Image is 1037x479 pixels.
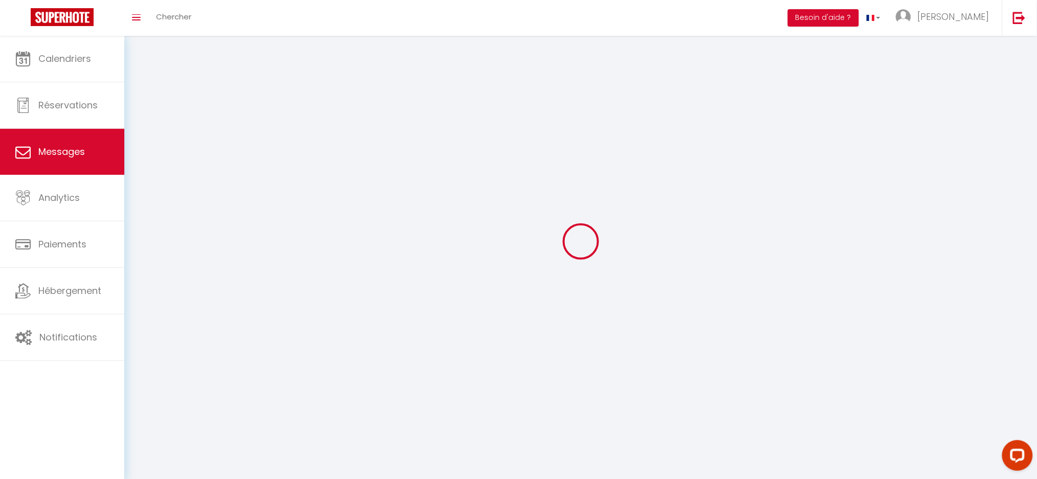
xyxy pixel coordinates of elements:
span: [PERSON_NAME] [918,10,989,23]
img: logout [1013,11,1026,24]
span: Hébergement [38,284,101,297]
span: Calendriers [38,52,91,65]
img: Super Booking [31,8,94,26]
span: Messages [38,145,85,158]
span: Chercher [156,11,191,22]
span: Analytics [38,191,80,204]
img: ... [896,9,911,25]
span: Réservations [38,99,98,111]
iframe: LiveChat chat widget [994,436,1037,479]
span: Notifications [39,331,97,344]
span: Paiements [38,238,86,250]
button: Besoin d'aide ? [788,9,859,27]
